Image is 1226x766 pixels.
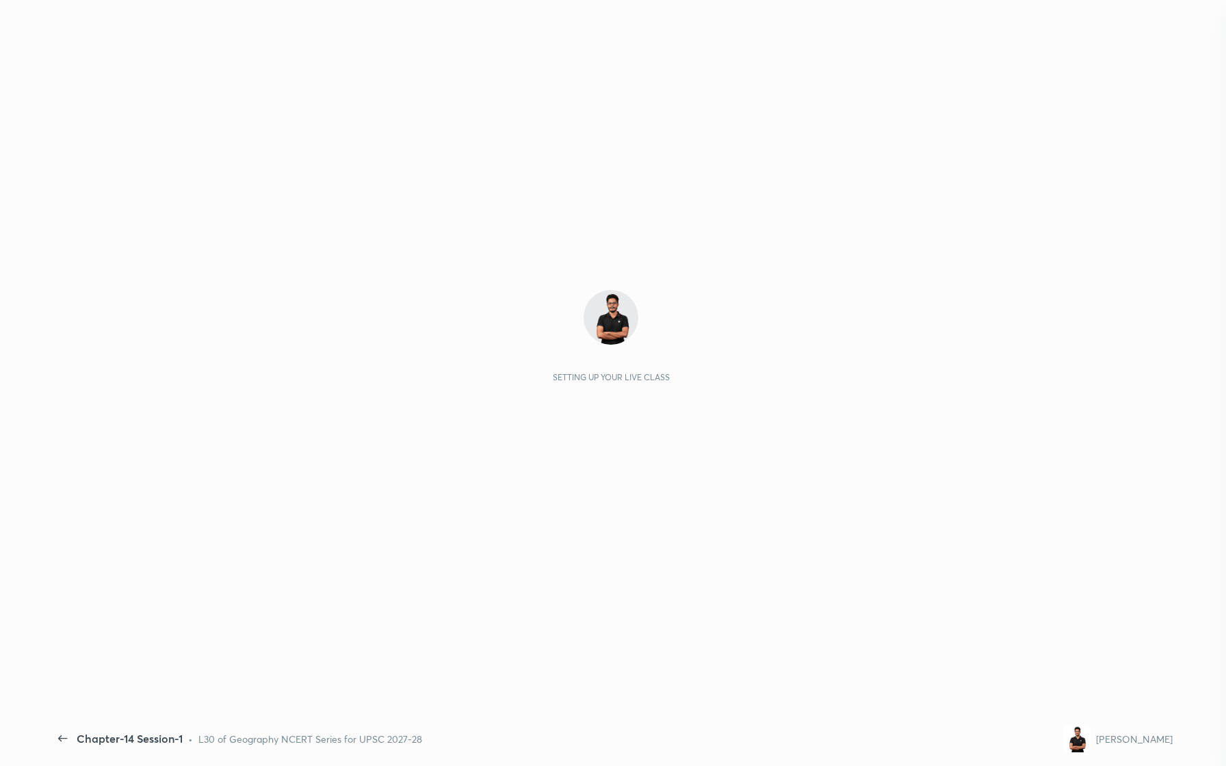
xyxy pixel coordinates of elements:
div: [PERSON_NAME] [1096,732,1173,746]
div: Chapter-14 Session-1 [77,730,183,747]
div: L30 of Geography NCERT Series for UPSC 2027-28 [198,732,422,746]
div: Setting up your live class [553,372,670,382]
div: • [188,732,193,746]
img: 619d4b52d3954583839770b7a0001f09.file [584,290,638,345]
img: 619d4b52d3954583839770b7a0001f09.file [1063,725,1091,752]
